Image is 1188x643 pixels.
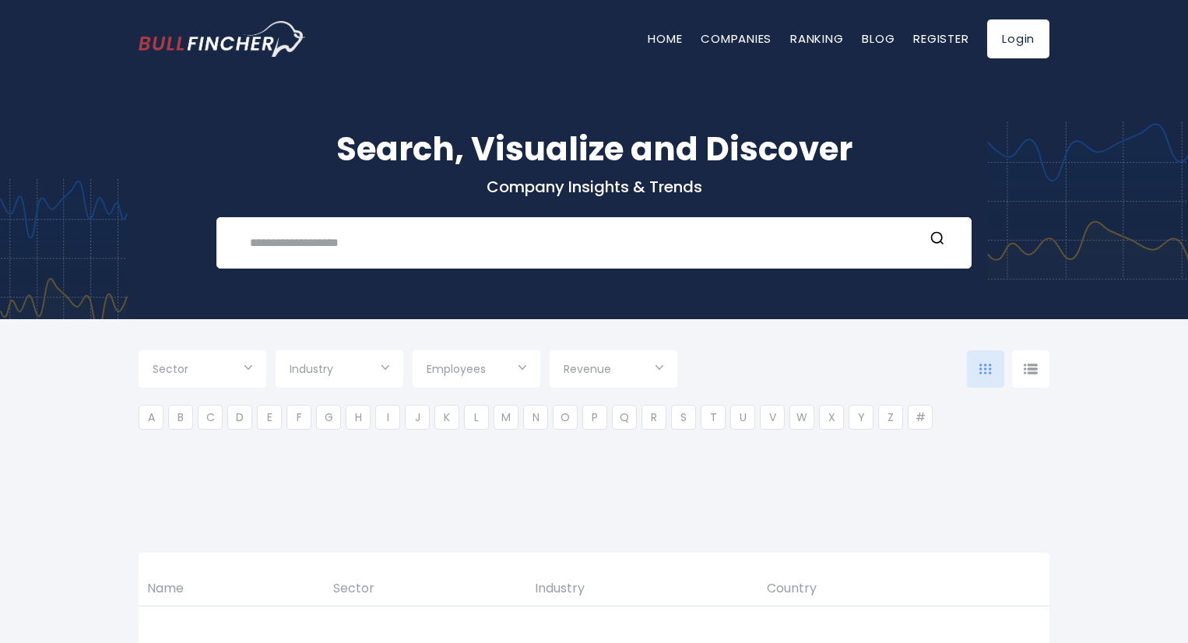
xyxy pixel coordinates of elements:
li: Q [612,405,637,430]
span: Employees [427,362,486,376]
th: Sector [325,572,527,606]
li: W [789,405,814,430]
a: Blog [862,30,895,47]
li: Y [849,405,873,430]
li: C [198,405,223,430]
li: D [227,405,252,430]
th: Country [758,572,990,606]
th: Name [139,572,325,606]
li: L [464,405,489,430]
li: O [553,405,578,430]
span: Revenue [564,362,611,376]
input: Selection [564,357,663,385]
li: P [582,405,607,430]
li: E [257,405,282,430]
li: V [760,405,785,430]
li: # [908,405,933,430]
li: N [523,405,548,430]
h1: Search, Visualize and Discover [139,125,1049,174]
button: Search [927,230,947,251]
input: Selection [427,357,526,385]
li: H [346,405,371,430]
li: B [168,405,193,430]
span: Industry [290,362,333,376]
li: Z [878,405,903,430]
a: Login [987,19,1049,58]
img: icon-comp-list-view.svg [1024,364,1038,374]
a: Home [648,30,682,47]
a: Ranking [790,30,843,47]
li: S [671,405,696,430]
li: R [641,405,666,430]
li: G [316,405,341,430]
li: X [819,405,844,430]
li: U [730,405,755,430]
a: Go to homepage [139,21,306,57]
li: A [139,405,163,430]
p: Company Insights & Trends [139,177,1049,197]
li: I [375,405,400,430]
li: M [494,405,518,430]
a: Companies [701,30,771,47]
th: Industry [526,572,758,606]
span: Sector [153,362,188,376]
li: T [701,405,726,430]
input: Selection [290,357,389,385]
img: bullfincher logo [139,21,306,57]
img: icon-comp-grid.svg [979,364,992,374]
a: Register [913,30,968,47]
li: K [434,405,459,430]
li: J [405,405,430,430]
input: Selection [153,357,252,385]
li: F [286,405,311,430]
